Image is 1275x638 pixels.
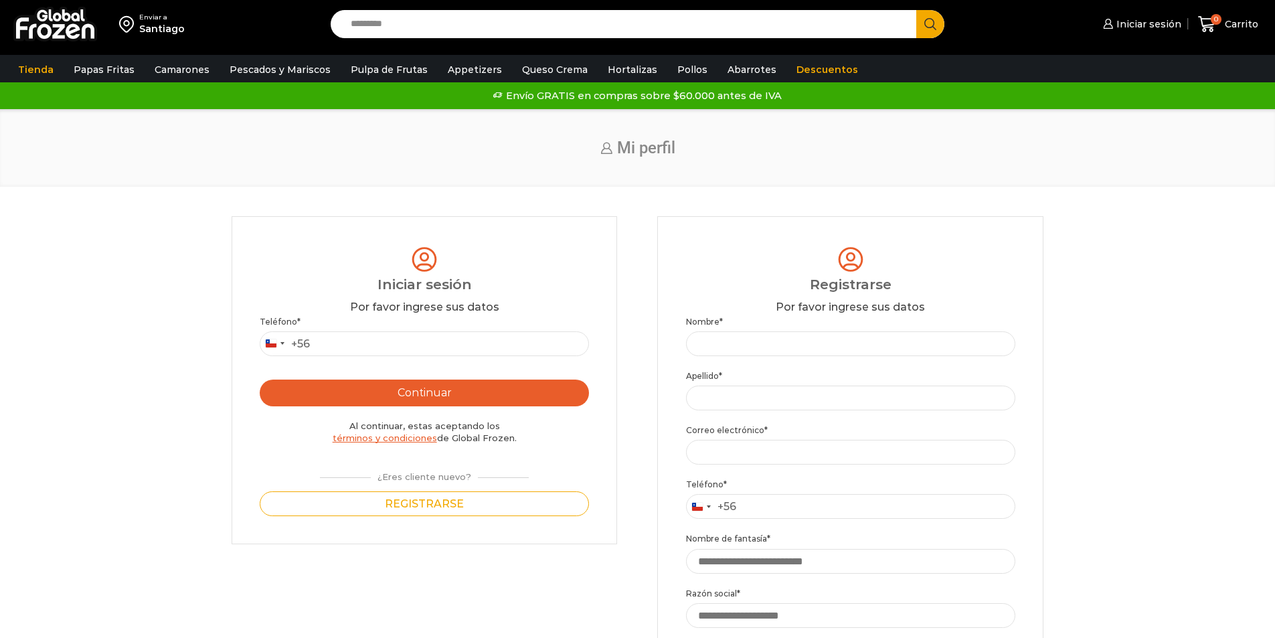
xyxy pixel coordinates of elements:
[1100,11,1181,37] a: Iniciar sesión
[916,10,944,38] button: Search button
[601,57,664,82] a: Hortalizas
[1195,9,1262,40] a: 0 Carrito
[515,57,594,82] a: Queso Crema
[441,57,509,82] a: Appetizers
[11,57,60,82] a: Tienda
[223,57,337,82] a: Pescados y Mariscos
[686,274,1015,295] div: Registrarse
[313,466,535,483] div: ¿Eres cliente nuevo?
[260,332,310,355] button: Selected country
[260,315,589,328] label: Teléfono
[260,491,589,516] button: Registrarse
[1221,17,1258,31] span: Carrito
[409,244,440,274] img: tabler-icon-user-circle.svg
[119,13,139,35] img: address-field-icon.svg
[721,57,783,82] a: Abarrotes
[260,420,589,445] div: Al continuar, estas aceptando los de Global Frozen.
[1113,17,1181,31] span: Iniciar sesión
[1211,14,1221,25] span: 0
[686,424,1015,436] label: Correo electrónico
[686,587,1015,600] label: Razón social
[717,498,736,515] div: +56
[67,57,141,82] a: Papas Fritas
[148,57,216,82] a: Camarones
[617,139,675,157] span: Mi perfil
[333,432,437,443] a: términos y condiciones
[790,57,865,82] a: Descuentos
[686,300,1015,315] div: Por favor ingrese sus datos
[671,57,714,82] a: Pollos
[344,57,434,82] a: Pulpa de Frutas
[686,532,1015,545] label: Nombre de fantasía
[686,315,1015,328] label: Nombre
[291,335,310,353] div: +56
[686,370,1015,382] label: Apellido
[260,274,589,295] div: Iniciar sesión
[139,13,185,22] div: Enviar a
[687,495,736,518] button: Selected country
[835,244,866,274] img: tabler-icon-user-circle.svg
[260,300,589,315] div: Por favor ingrese sus datos
[139,22,185,35] div: Santiago
[686,478,1015,491] label: Teléfono
[260,380,589,406] button: Continuar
